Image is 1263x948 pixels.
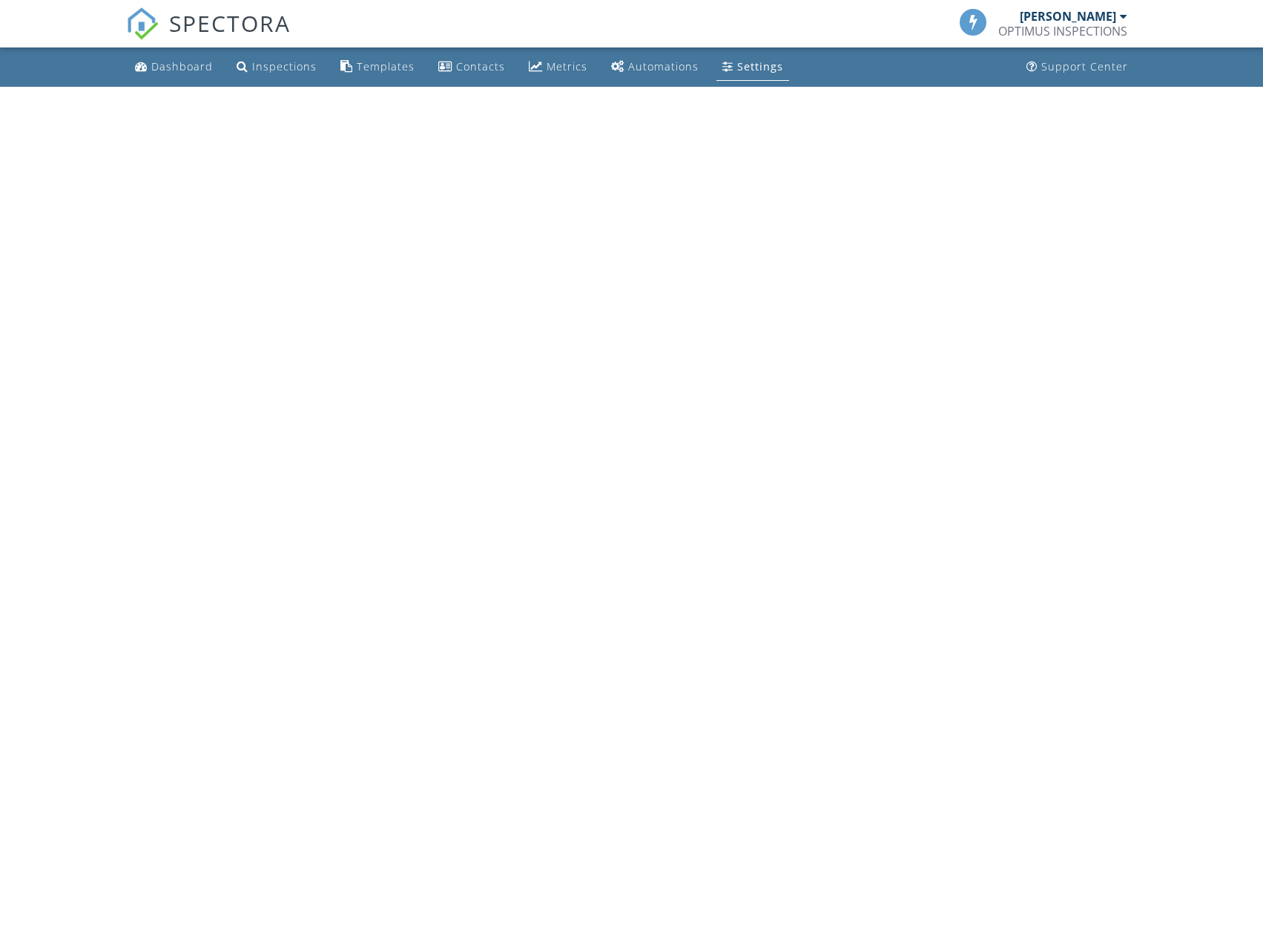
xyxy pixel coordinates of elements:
div: [PERSON_NAME] [1020,9,1116,24]
div: Inspections [252,59,317,73]
a: Contacts [432,53,511,81]
a: Dashboard [129,53,219,81]
div: Metrics [547,59,587,73]
div: Dashboard [151,59,213,73]
a: SPECTORA [126,20,291,51]
div: Settings [737,59,783,73]
div: OPTIMUS INSPECTIONS [998,24,1127,39]
a: Templates [334,53,421,81]
div: Contacts [456,59,505,73]
span: SPECTORA [169,7,291,39]
a: Support Center [1020,53,1134,81]
a: Settings [716,53,789,81]
div: Support Center [1041,59,1128,73]
div: Templates [357,59,415,73]
img: The Best Home Inspection Software - Spectora [126,7,159,40]
a: Automations (Basic) [605,53,705,81]
div: Automations [628,59,699,73]
a: Inspections [231,53,323,81]
a: Metrics [523,53,593,81]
